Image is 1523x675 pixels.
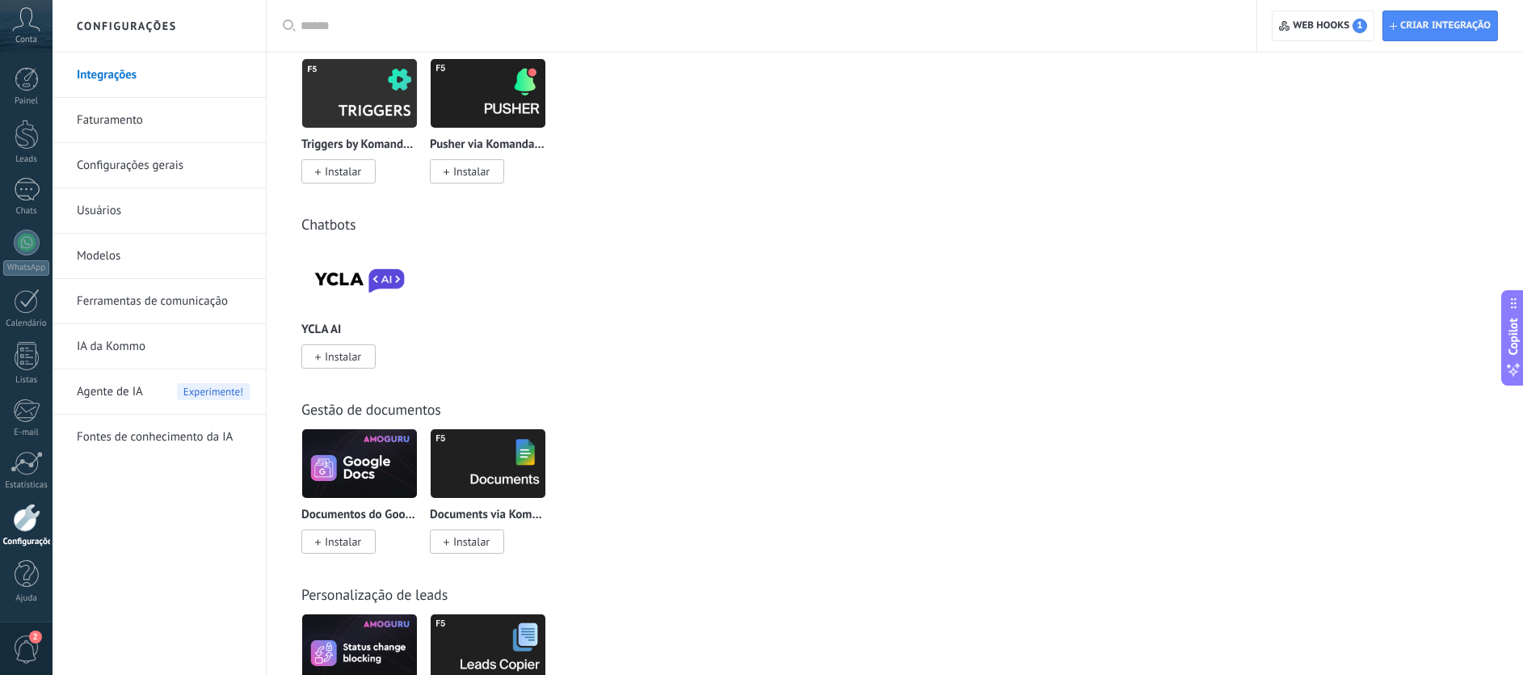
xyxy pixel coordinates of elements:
div: YCLA AI [301,243,430,388]
span: 2 [29,631,42,643]
li: Faturamento [53,98,266,143]
span: Copilot [1505,318,1521,355]
button: Criar integração [1382,11,1498,41]
li: Usuários [53,188,266,234]
a: Fontes de conhecimento da IA [77,415,250,460]
a: Gestão de documentos [301,400,441,419]
span: Conta [15,35,37,45]
div: Leads [3,154,50,165]
div: E-mail [3,428,50,438]
p: YCLA AI [301,323,341,337]
li: Fontes de conhecimento da IA [53,415,266,459]
li: IA da Kommo [53,324,266,369]
li: Agente de IA [53,369,266,415]
div: Listas [3,375,50,386]
span: Instalar [325,164,361,179]
div: Pusher via Komanda F5 [430,58,558,203]
p: Documents via Komanda F5 [430,508,546,522]
li: Ferramentas de comunicação [53,279,266,324]
li: Integrações [53,53,266,98]
span: 1 [1353,19,1367,33]
a: Agente de IAExperimente! [77,369,250,415]
a: Configurações gerais [77,143,250,188]
a: Personalização de leads [301,585,448,604]
span: Web hooks [1293,19,1367,33]
a: Ferramentas de comunicação [77,279,250,324]
div: Configurações [3,537,50,547]
a: IA da Kommo [77,324,250,369]
img: logo_main.png [431,54,545,133]
span: Instalar [325,534,361,549]
img: logo_main.png [431,424,545,503]
img: logo_main.png [302,239,417,318]
div: Painel [3,96,50,107]
div: Ajuda [3,593,50,604]
a: Faturamento [77,98,250,143]
li: Modelos [53,234,266,279]
div: Documents via Komanda F5 [430,428,558,573]
div: Documentos do Google por AMOGURU [301,428,430,573]
img: logo_main.png [302,54,417,133]
a: Chatbots [301,215,356,234]
div: WhatsApp [3,260,49,276]
div: Triggers by Komanda F5 [301,58,430,203]
button: Web hooks1 [1272,11,1374,41]
p: Documentos do Google por AMOGURU [301,508,418,522]
span: Criar integração [1400,19,1491,32]
span: Experimente! [177,383,250,400]
span: Agente de IA [77,369,143,415]
a: Usuários [77,188,250,234]
img: logo_main.png [302,424,417,503]
a: Modelos [77,234,250,279]
span: Instalar [325,349,361,364]
div: Estatísticas [3,480,50,491]
p: Triggers by Komanda F5 [301,138,418,152]
span: Instalar [453,164,490,179]
div: Calendário [3,319,50,329]
div: Chats [3,206,50,217]
p: Pusher via Komanda F5 [430,138,546,152]
a: Integrações [77,53,250,98]
li: Configurações gerais [53,143,266,188]
span: Instalar [453,534,490,549]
